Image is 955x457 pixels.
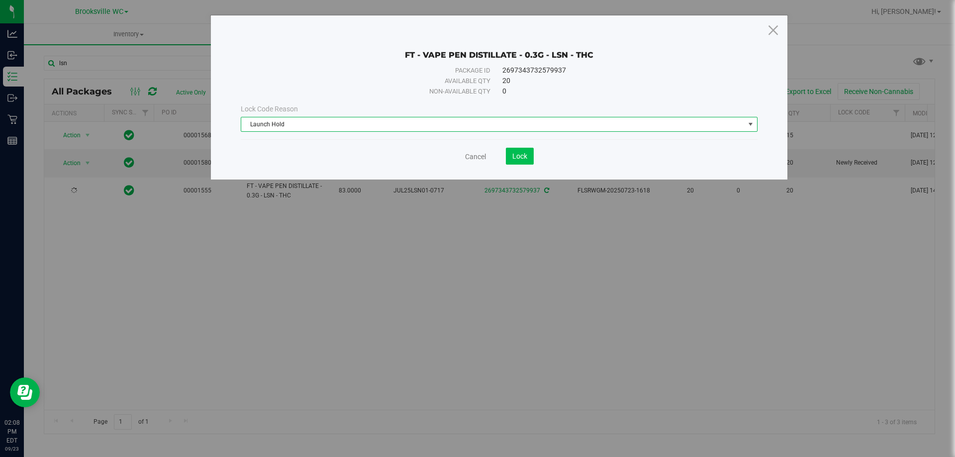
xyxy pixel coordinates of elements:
[241,35,758,60] div: FT - VAPE PEN DISTILLATE - 0.3G - LSN - THC
[263,87,490,96] div: Non-available qty
[502,76,735,86] div: 20
[745,117,757,131] span: select
[10,377,40,407] iframe: Resource center
[263,66,490,76] div: Package ID
[241,117,745,131] span: Launch Hold
[241,105,298,113] span: Lock Code Reason
[502,86,735,96] div: 0
[502,65,735,76] div: 2697343732579937
[465,152,486,162] a: Cancel
[263,76,490,86] div: Available qty
[512,152,527,160] span: Lock
[506,148,534,165] button: Lock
